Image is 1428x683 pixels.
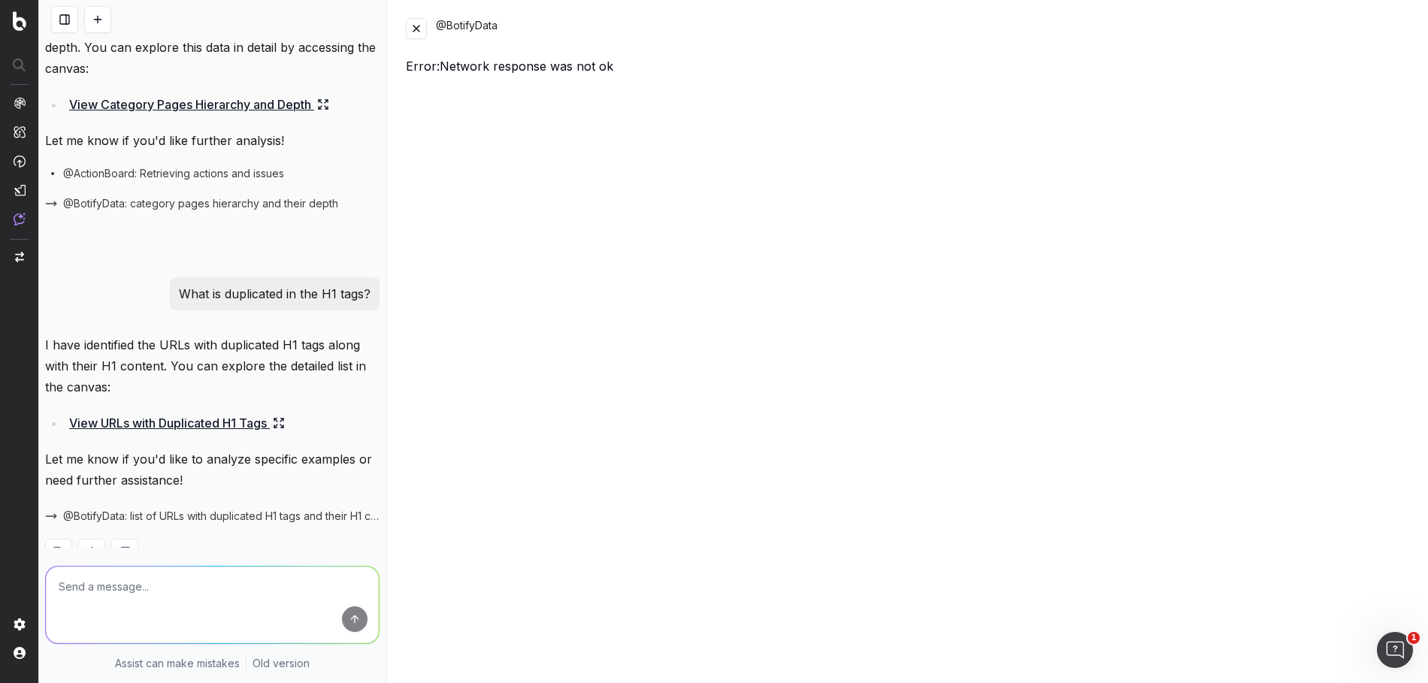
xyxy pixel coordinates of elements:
[45,449,380,491] p: Let me know if you'd like to analyze specific examples or need further assistance!
[14,618,26,630] img: Setting
[436,18,1410,39] div: @BotifyData
[69,413,285,434] a: View URLs with Duplicated H1 Tags
[1377,632,1413,668] iframe: Intercom live chat
[69,94,329,115] a: View Category Pages Hierarchy and Depth
[45,334,380,397] p: I have identified the URLs with duplicated H1 tags along with their H1 content. You can explore t...
[406,57,1410,75] div: Error: Network response was not ok
[14,213,26,225] img: Assist
[14,125,26,138] img: Intelligence
[179,283,371,304] p: What is duplicated in the H1 tags?
[15,252,24,262] img: Switch project
[14,184,26,196] img: Studio
[13,11,26,31] img: Botify logo
[115,656,240,671] p: Assist can make mistakes
[63,166,284,181] span: @ActionBoard: Retrieving actions and issues
[45,196,338,211] button: @BotifyData: category pages hierarchy and their depth
[1408,632,1420,644] span: 1
[14,155,26,168] img: Activation
[45,16,380,79] p: I have fetched the category pages hierarchy and their depth. You can explore this data in detail ...
[14,647,26,659] img: My account
[63,196,338,211] span: @BotifyData: category pages hierarchy and their depth
[45,130,380,151] p: Let me know if you'd like further analysis!
[63,509,380,524] span: @BotifyData: list of URLs with duplicated H1 tags and their H1 content
[14,97,26,109] img: Analytics
[45,509,380,524] button: @BotifyData: list of URLs with duplicated H1 tags and their H1 content
[253,656,310,671] a: Old version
